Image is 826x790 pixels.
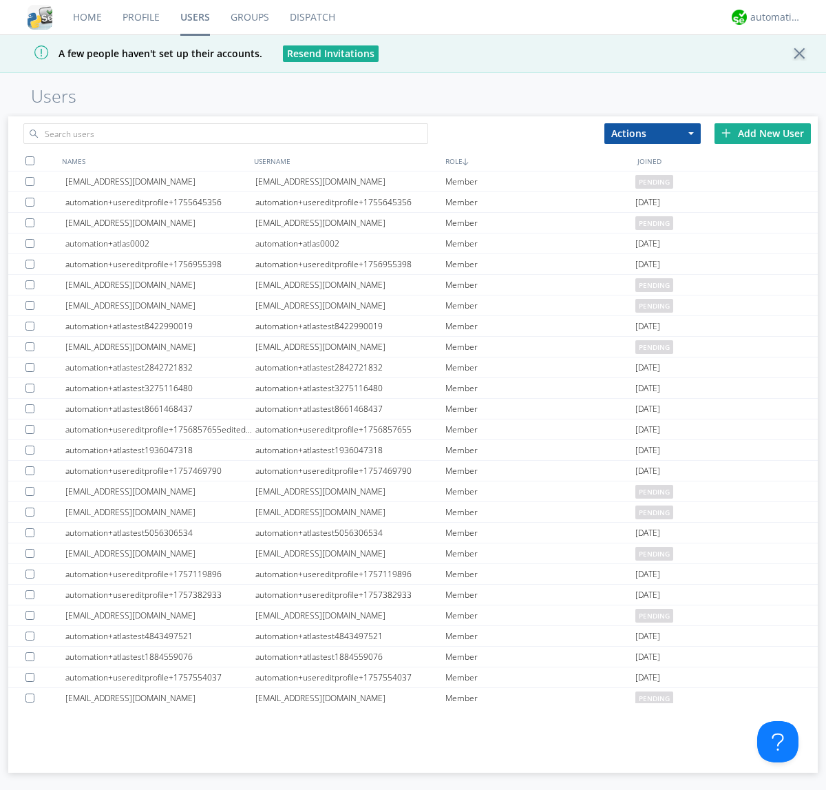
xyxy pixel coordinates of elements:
[8,481,818,502] a: [EMAIL_ADDRESS][DOMAIN_NAME][EMAIL_ADDRESS][DOMAIN_NAME]Memberpending
[635,278,673,292] span: pending
[23,123,428,144] input: Search users
[255,543,445,563] div: [EMAIL_ADDRESS][DOMAIN_NAME]
[8,419,818,440] a: automation+usereditprofile+1756857655editedautomation+usereditprofile+1756857655automation+usered...
[255,585,445,605] div: automation+usereditprofile+1757382933
[445,275,635,295] div: Member
[8,626,818,647] a: automation+atlastest4843497521automation+atlastest4843497521Member[DATE]
[255,440,445,460] div: automation+atlastest1936047318
[445,647,635,667] div: Member
[8,585,818,605] a: automation+usereditprofile+1757382933automation+usereditprofile+1757382933Member[DATE]
[65,481,255,501] div: [EMAIL_ADDRESS][DOMAIN_NAME]
[65,316,255,336] div: automation+atlastest8422990019
[8,316,818,337] a: automation+atlastest8422990019automation+atlastest8422990019Member[DATE]
[65,337,255,357] div: [EMAIL_ADDRESS][DOMAIN_NAME]
[635,254,660,275] span: [DATE]
[8,254,818,275] a: automation+usereditprofile+1756955398automation+usereditprofile+1756955398Member[DATE]
[635,667,660,688] span: [DATE]
[8,337,818,357] a: [EMAIL_ADDRESS][DOMAIN_NAME][EMAIL_ADDRESS][DOMAIN_NAME]Memberpending
[255,192,445,212] div: automation+usereditprofile+1755645356
[255,399,445,419] div: automation+atlastest8661468437
[445,461,635,481] div: Member
[8,502,818,523] a: [EMAIL_ADDRESS][DOMAIN_NAME][EMAIL_ADDRESS][DOMAIN_NAME]Memberpending
[65,605,255,625] div: [EMAIL_ADDRESS][DOMAIN_NAME]
[445,399,635,419] div: Member
[635,299,673,313] span: pending
[445,688,635,708] div: Member
[255,523,445,543] div: automation+atlastest5056306534
[251,151,443,171] div: USERNAME
[255,667,445,687] div: automation+usereditprofile+1757554037
[604,123,701,144] button: Actions
[65,233,255,253] div: automation+atlas0002
[445,357,635,377] div: Member
[445,523,635,543] div: Member
[635,585,660,605] span: [DATE]
[8,647,818,667] a: automation+atlastest1884559076automation+atlastest1884559076Member[DATE]
[635,506,673,519] span: pending
[10,47,262,60] span: A few people haven't set up their accounts.
[445,295,635,315] div: Member
[635,692,673,705] span: pending
[8,605,818,626] a: [EMAIL_ADDRESS][DOMAIN_NAME][EMAIL_ADDRESS][DOMAIN_NAME]Memberpending
[255,316,445,336] div: automation+atlastest8422990019
[65,171,255,191] div: [EMAIL_ADDRESS][DOMAIN_NAME]
[445,440,635,460] div: Member
[255,626,445,646] div: automation+atlastest4843497521
[65,399,255,419] div: automation+atlastest8661468437
[635,440,660,461] span: [DATE]
[65,647,255,667] div: automation+atlastest1884559076
[8,357,818,378] a: automation+atlastest2842721832automation+atlastest2842721832Member[DATE]
[255,254,445,274] div: automation+usereditprofile+1756955398
[635,609,673,623] span: pending
[65,254,255,274] div: automation+usereditprofile+1756955398
[255,647,445,667] div: automation+atlastest1884559076
[59,151,251,171] div: NAMES
[445,213,635,233] div: Member
[445,316,635,336] div: Member
[65,357,255,377] div: automation+atlastest2842721832
[8,667,818,688] a: automation+usereditprofile+1757554037automation+usereditprofile+1757554037Member[DATE]
[255,233,445,253] div: automation+atlas0002
[255,337,445,357] div: [EMAIL_ADDRESS][DOMAIN_NAME]
[635,419,660,440] span: [DATE]
[757,721,798,762] iframe: Toggle Customer Support
[635,216,673,230] span: pending
[8,213,818,233] a: [EMAIL_ADDRESS][DOMAIN_NAME][EMAIL_ADDRESS][DOMAIN_NAME]Memberpending
[635,192,660,213] span: [DATE]
[8,461,818,481] a: automation+usereditprofile+1757469790automation+usereditprofile+1757469790Member[DATE]
[732,10,747,25] img: d2d01cd9b4174d08988066c6d424eccd
[65,192,255,212] div: automation+usereditprofile+1755645356
[255,564,445,584] div: automation+usereditprofile+1757119896
[635,626,660,647] span: [DATE]
[635,399,660,419] span: [DATE]
[8,233,818,254] a: automation+atlas0002automation+atlas0002Member[DATE]
[65,419,255,439] div: automation+usereditprofile+1756857655editedautomation+usereditprofile+1756857655
[635,523,660,543] span: [DATE]
[8,564,818,585] a: automation+usereditprofile+1757119896automation+usereditprofile+1757119896Member[DATE]
[255,171,445,191] div: [EMAIL_ADDRESS][DOMAIN_NAME]
[65,295,255,315] div: [EMAIL_ADDRESS][DOMAIN_NAME]
[255,419,445,439] div: automation+usereditprofile+1756857655
[445,378,635,398] div: Member
[65,523,255,543] div: automation+atlastest5056306534
[8,399,818,419] a: automation+atlastest8661468437automation+atlastest8661468437Member[DATE]
[65,667,255,687] div: automation+usereditprofile+1757554037
[721,128,731,138] img: plus.svg
[635,316,660,337] span: [DATE]
[445,605,635,625] div: Member
[445,419,635,439] div: Member
[65,564,255,584] div: automation+usereditprofile+1757119896
[445,254,635,274] div: Member
[445,233,635,253] div: Member
[65,626,255,646] div: automation+atlastest4843497521
[714,123,811,144] div: Add New User
[255,213,445,233] div: [EMAIL_ADDRESS][DOMAIN_NAME]
[635,175,673,189] span: pending
[635,461,660,481] span: [DATE]
[635,340,673,354] span: pending
[445,337,635,357] div: Member
[255,461,445,481] div: automation+usereditprofile+1757469790
[445,585,635,605] div: Member
[8,192,818,213] a: automation+usereditprofile+1755645356automation+usereditprofile+1755645356Member[DATE]
[8,378,818,399] a: automation+atlastest3275116480automation+atlastest3275116480Member[DATE]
